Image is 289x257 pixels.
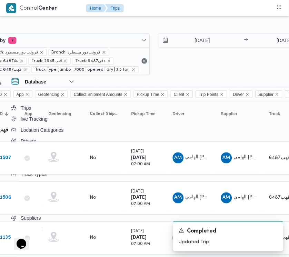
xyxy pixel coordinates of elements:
span: Truck Type: jumbo_7000 | opened | dry | 3.5 ton [35,67,130,73]
div: Alhamai Muhammad Khald Ali [173,192,184,204]
span: Collect Shipment Amounts [90,111,119,117]
div: Alhamai Muhammad Khald Ali [221,192,232,204]
span: App [17,91,24,98]
button: remove selected entity [23,68,27,72]
span: Geofencing [38,91,59,98]
span: AM [175,192,182,204]
span: Driver [173,111,185,117]
b: Center [38,6,57,11]
span: Trip Points [196,90,227,98]
button: Home [86,4,107,12]
span: Truck Type: jumbo_7000 | opened | dry | 3.5 ton [32,66,139,73]
div: No [90,155,97,161]
span: Truck [269,111,280,117]
button: remove selected entity [131,68,136,72]
span: Supplier [256,90,282,98]
button: Remove Driver from selection in this group [246,92,250,97]
small: 07:00 AM [131,162,150,166]
div: Alhamai Muhammad Khald Ali [221,152,232,164]
span: Truck: قنب2645 [31,58,62,64]
iframe: chat widget [7,229,29,250]
span: AM [175,152,182,164]
b: [DATE] [131,196,147,200]
span: 7 active filters [8,37,17,44]
b: [DATE] [131,236,147,240]
button: App [22,108,39,119]
button: Remove Client from selection in this group [186,92,190,97]
span: Collect Shipment Amounts [74,91,122,98]
span: Branch: فرونت دور مسطرد [48,49,109,56]
button: Remove Trip ID from selection in this group [3,92,8,97]
img: X8yXhbKr1z7QwAAAABJRU5ErkJggg== [6,3,16,13]
div: Notification [179,227,278,236]
button: Pickup Time [129,108,163,119]
button: Remove Trip Points from selection in this group [220,92,224,97]
span: Pickup Time [137,91,159,98]
span: Truck: قنب2645 [28,58,71,65]
span: الهامي [PERSON_NAME] [186,195,239,200]
button: remove selected entity [63,59,68,63]
span: Completed [187,228,217,236]
button: remove selected entity [40,50,44,55]
span: Geofencing [49,111,71,117]
span: Geofencing [35,90,68,98]
span: App [13,90,32,98]
span: Pickup Time [131,111,156,117]
span: Driver [230,90,253,98]
span: Pickup Time [134,90,168,98]
button: Remove [140,57,149,65]
span: Driver [233,91,244,98]
button: remove selected entity [107,59,111,63]
button: Remove App from selection in this group [25,92,29,97]
b: [DATE] [131,156,147,160]
span: الهامي [PERSON_NAME] [234,155,288,160]
small: [DATE] [131,230,144,234]
p: Updated Trip [179,239,278,246]
div: No [90,235,97,241]
small: 07:00 AM [131,202,150,206]
span: Client [174,91,185,98]
span: الهامي [PERSON_NAME] [186,155,239,160]
button: Driver [170,108,211,119]
span: Supplier [259,91,274,98]
span: AM [223,192,230,204]
button: remove selected entity [102,50,106,55]
span: Truck: دفي6487 [75,58,106,64]
span: Client [171,90,193,98]
button: Remove Collect Shipment Amounts from selection in this group [124,92,128,97]
button: Remove Pickup Time from selection in this group [161,92,165,97]
span: AM [223,152,230,164]
button: Geofencing [46,108,80,119]
button: Trips [105,4,124,12]
span: App [24,111,32,117]
button: Remove Geofencing from selection in this group [61,92,65,97]
div: Alhamai Muhammad Khald Ali [173,152,184,164]
small: [DATE] [131,190,144,194]
span: Truck: دفي6487 [72,58,114,65]
span: Trip Points [199,91,219,98]
button: Remove Supplier from selection in this group [275,92,279,97]
span: Collect Shipment Amounts [71,90,131,98]
div: → [244,38,248,43]
input: Press the down key to open a popover containing a calendar. [159,33,237,47]
div: No [90,195,97,201]
svg: Sorted in descending order [4,111,10,117]
button: remove selected entity [20,59,24,63]
span: Branch: فرونت دور مسطرد [51,49,101,56]
small: [DATE] [131,150,144,154]
button: Supplier [218,108,260,119]
span: الهامي [PERSON_NAME] [234,195,288,200]
small: 07:00 AM [131,243,150,246]
span: Supplier [221,111,238,117]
